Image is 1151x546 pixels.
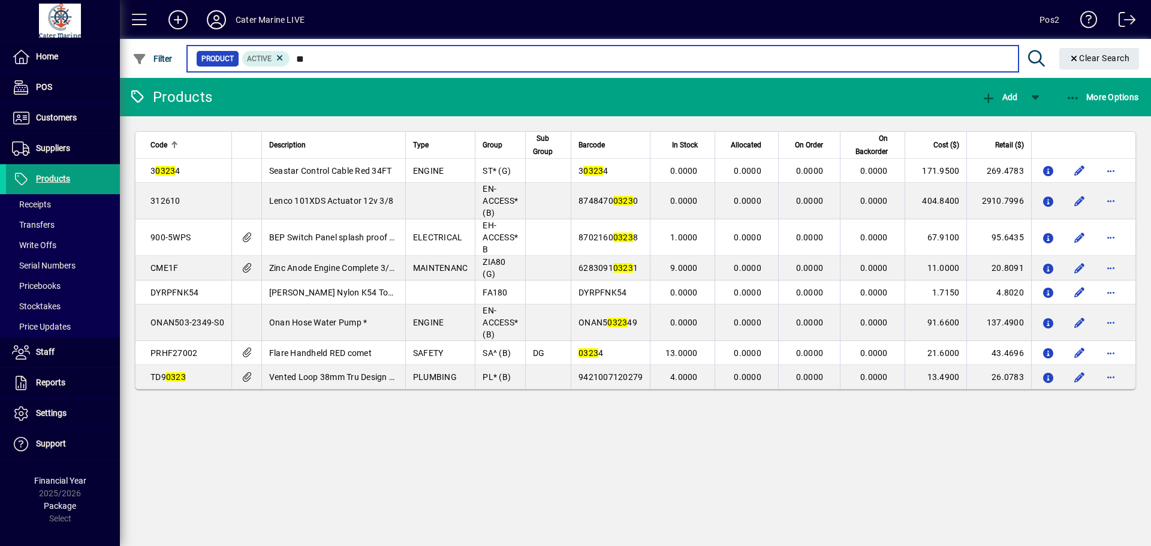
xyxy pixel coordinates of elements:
[995,138,1024,152] span: Retail ($)
[1071,2,1098,41] a: Knowledge Base
[150,138,224,152] div: Code
[734,233,761,242] span: 0.0000
[1070,161,1089,180] button: Edit
[795,138,823,152] span: On Order
[860,372,888,382] span: 0.0000
[578,233,638,242] span: 8702160 8
[197,9,236,31] button: Profile
[583,166,603,176] em: 0323
[483,257,505,279] span: ZIA80 (G)
[578,138,605,152] span: Barcode
[483,348,511,358] span: SA^ (B)
[731,138,761,152] span: Allocated
[1101,258,1120,277] button: More options
[201,53,234,65] span: Product
[966,219,1031,256] td: 95.6435
[860,233,888,242] span: 0.0000
[670,288,698,297] span: 0.0000
[578,348,603,358] span: 4
[848,132,888,158] span: On Backorder
[12,301,61,311] span: Stocktakes
[166,372,186,382] em: 0323
[670,196,698,206] span: 0.0000
[269,372,411,382] span: Vented Loop 38mm Tru Design White
[796,348,824,358] span: 0.0000
[413,318,444,327] span: ENGINE
[933,138,959,152] span: Cost ($)
[36,143,70,153] span: Suppliers
[413,263,468,273] span: MAINTENANC
[269,138,306,152] span: Description
[578,138,643,152] div: Barcode
[1070,191,1089,210] button: Edit
[236,10,305,29] div: Cater Marine LIVE
[36,174,70,183] span: Products
[1101,367,1120,387] button: More options
[578,348,598,358] em: 0323
[578,263,638,273] span: 6283091 1
[12,200,51,209] span: Receipts
[578,166,608,176] span: 3 4
[966,341,1031,365] td: 43.4696
[670,233,698,242] span: 1.0000
[6,316,120,337] a: Price Updates
[36,113,77,122] span: Customers
[12,240,56,250] span: Write Offs
[413,372,457,382] span: PLUMBING
[12,261,76,270] span: Serial Numbers
[905,341,967,365] td: 21.6000
[734,372,761,382] span: 0.0000
[860,288,888,297] span: 0.0000
[905,183,967,219] td: 404.8400
[734,196,761,206] span: 0.0000
[848,132,899,158] div: On Backorder
[966,256,1031,280] td: 20.8091
[269,166,392,176] span: Seastar Control Cable Red 34FT
[1070,313,1089,332] button: Edit
[578,318,637,327] span: ONAN5 49
[269,318,367,327] span: Onan Hose Water Pump *
[6,235,120,255] a: Write Offs
[796,372,824,382] span: 0.0000
[6,368,120,398] a: Reports
[6,296,120,316] a: Stocktakes
[36,408,67,418] span: Settings
[269,348,372,358] span: Flare Handheld RED comet
[6,134,120,164] a: Suppliers
[1101,228,1120,247] button: More options
[413,138,468,152] div: Type
[413,166,444,176] span: ENGINE
[34,476,86,485] span: Financial Year
[6,194,120,215] a: Receipts
[860,318,888,327] span: 0.0000
[905,365,967,389] td: 13.4900
[6,276,120,296] a: Pricebooks
[483,372,511,382] span: PL* (B)
[533,348,545,358] span: DG
[860,348,888,358] span: 0.0000
[150,372,186,382] span: TD9
[483,306,518,339] span: EN-ACCESS* (B)
[159,9,197,31] button: Add
[150,348,197,358] span: PRHF27002
[150,138,167,152] span: Code
[670,166,698,176] span: 0.0000
[966,304,1031,341] td: 137.4900
[533,132,564,158] div: Sub Group
[1101,283,1120,302] button: More options
[533,132,553,158] span: Sub Group
[150,318,224,327] span: ONAN503-2349-S0
[36,378,65,387] span: Reports
[269,138,398,152] div: Description
[905,256,967,280] td: 11.0000
[483,184,518,218] span: EN-ACCESS* (B)
[129,48,176,70] button: Filter
[796,288,824,297] span: 0.0000
[796,263,824,273] span: 0.0000
[44,501,76,511] span: Package
[578,196,638,206] span: 8748470 0
[860,196,888,206] span: 0.0000
[966,280,1031,304] td: 4.8020
[613,196,633,206] em: 0323
[1101,343,1120,363] button: More options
